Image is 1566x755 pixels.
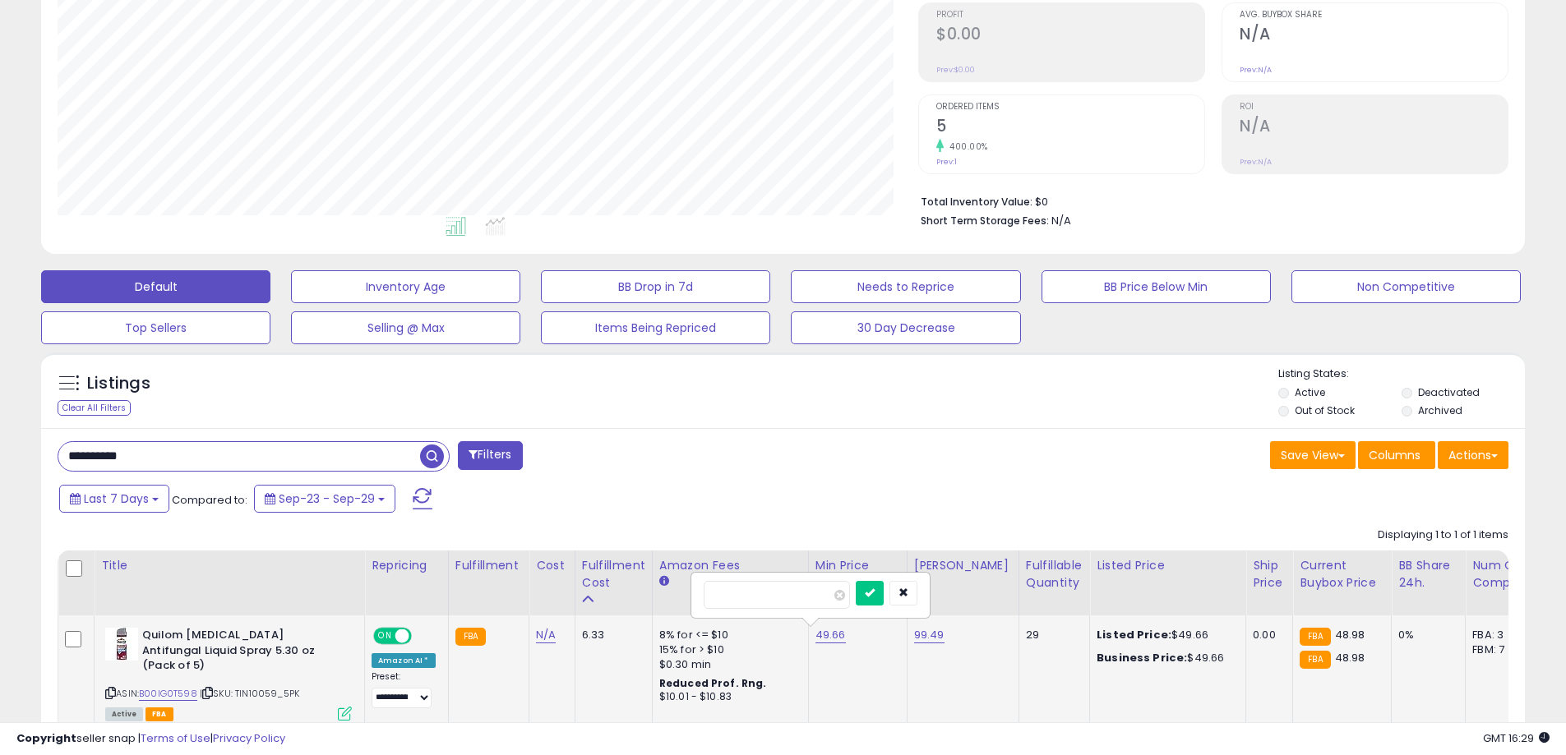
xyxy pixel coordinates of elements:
span: Sep-23 - Sep-29 [279,490,375,507]
button: Filters [458,441,522,470]
div: 0% [1398,628,1453,642]
a: B00IG0T598 [139,687,197,701]
small: Prev: N/A [1240,157,1272,167]
button: Items Being Repriced [541,311,770,344]
div: $49.66 [1097,628,1233,642]
button: Sep-23 - Sep-29 [254,485,395,513]
small: FBA [455,628,486,646]
div: Num of Comp. [1472,557,1532,592]
a: 99.49 [914,627,945,643]
span: 48.98 [1335,627,1365,642]
strong: Copyright [16,730,76,746]
a: N/A [536,627,556,643]
div: Fulfillment [455,557,522,574]
b: Quilom [MEDICAL_DATA] Antifungal Liquid Spray 5.30 oz (Pack of 5) [142,628,342,678]
div: 29 [1026,628,1077,642]
span: Compared to: [172,492,247,508]
span: FBA [146,707,173,721]
a: Terms of Use [141,730,210,746]
button: Needs to Reprice [791,270,1020,303]
h2: N/A [1240,25,1508,47]
button: Last 7 Days [59,485,169,513]
button: 30 Day Decrease [791,311,1020,344]
div: Repricing [372,557,441,574]
div: Fulfillable Quantity [1026,557,1083,592]
button: Inventory Age [291,270,520,303]
button: Save View [1270,441,1356,469]
label: Deactivated [1418,385,1480,399]
div: 15% for > $10 [659,642,796,657]
div: 0.00 [1253,628,1280,642]
span: N/A [1051,213,1071,228]
button: Default [41,270,270,303]
small: Amazon Fees. [659,574,669,589]
div: BB Share 24h. [1398,557,1458,592]
b: Short Term Storage Fees: [921,214,1049,228]
b: Reduced Prof. Rng. [659,676,767,690]
small: FBA [1300,628,1330,646]
span: Columns [1369,447,1420,463]
label: Active [1295,385,1325,399]
div: FBM: 7 [1472,642,1527,657]
b: Listed Price: [1097,627,1171,642]
button: Columns [1358,441,1435,469]
span: | SKU: TIN10059_5PK [200,687,299,700]
p: Listing States: [1278,366,1525,382]
span: Ordered Items [936,103,1204,112]
h2: 5 [936,117,1204,139]
h2: N/A [1240,117,1508,139]
div: Fulfillment Cost [582,557,645,592]
div: Clear All Filters [58,400,131,416]
div: $49.66 [1097,651,1233,665]
span: All listings currently available for purchase on Amazon [105,707,143,721]
span: Profit [936,11,1204,20]
small: 400.00% [944,140,988,153]
button: Non Competitive [1291,270,1521,303]
div: Preset: [372,671,436,708]
span: ON [375,629,395,643]
small: Prev: $0.00 [936,65,975,75]
label: Archived [1418,403,1462,417]
li: $0 [921,191,1496,210]
b: Business Price: [1097,650,1187,665]
div: Cost [536,557,568,574]
button: BB Drop in 7d [541,270,770,303]
button: Selling @ Max [291,311,520,344]
span: OFF [409,629,436,643]
button: BB Price Below Min [1042,270,1271,303]
span: 48.98 [1335,650,1365,665]
small: FBA [1300,651,1330,669]
div: ASIN: [105,628,352,719]
small: Prev: 1 [936,157,957,167]
div: seller snap | | [16,731,285,747]
div: 6.33 [582,628,640,642]
div: $0.30 min [659,657,796,672]
label: Out of Stock [1295,403,1355,417]
div: FBA: 3 [1472,628,1527,642]
div: Displaying 1 to 1 of 1 items [1378,527,1508,543]
a: 49.66 [815,627,846,643]
a: Privacy Policy [213,730,285,746]
h2: $0.00 [936,25,1204,47]
div: Listed Price [1097,557,1239,574]
button: Actions [1438,441,1508,469]
img: 41-fKzsFPrL._SL40_.jpg [105,628,138,661]
h5: Listings [87,372,150,395]
div: Min Price [815,557,900,574]
div: Amazon AI * [372,653,436,668]
div: Ship Price [1253,557,1286,592]
div: [PERSON_NAME] [914,557,1012,574]
div: $10.01 - $10.83 [659,690,796,704]
b: Total Inventory Value: [921,195,1032,209]
span: Last 7 Days [84,490,149,507]
span: ROI [1240,103,1508,112]
div: Current Buybox Price [1300,557,1384,592]
div: Amazon Fees [659,557,801,574]
div: Title [101,557,358,574]
span: 2025-10-9 16:29 GMT [1483,730,1550,746]
div: 8% for <= $10 [659,628,796,642]
button: Top Sellers [41,311,270,344]
span: Avg. Buybox Share [1240,11,1508,20]
small: Prev: N/A [1240,65,1272,75]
